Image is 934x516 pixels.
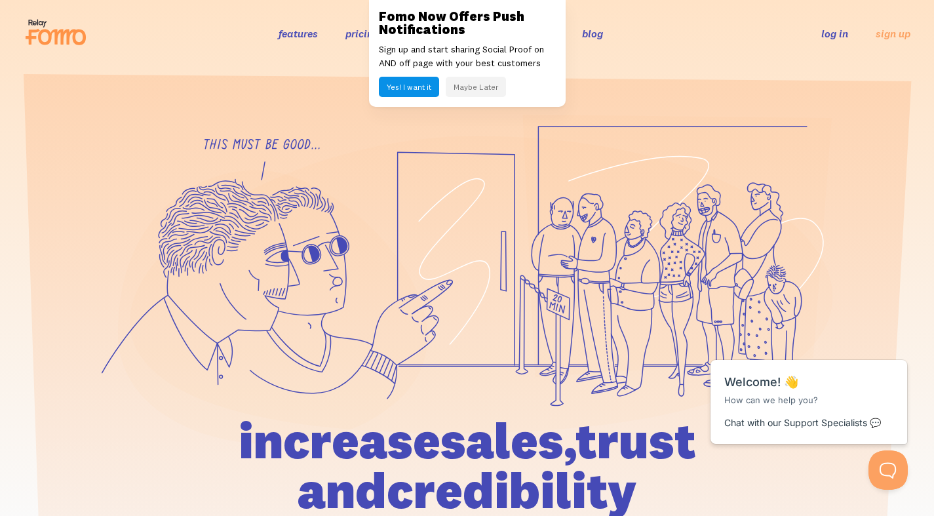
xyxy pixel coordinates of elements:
[821,27,848,40] a: log in
[279,27,318,40] a: features
[876,27,910,41] a: sign up
[868,450,908,490] iframe: Help Scout Beacon - Open
[379,77,439,97] button: Yes! I want it
[704,327,915,450] iframe: Help Scout Beacon - Messages and Notifications
[345,27,379,40] a: pricing
[379,43,556,70] p: Sign up and start sharing Social Proof on AND off page with your best customers
[582,27,603,40] a: blog
[446,77,506,97] button: Maybe Later
[379,10,556,36] h3: Fomo Now Offers Push Notifications
[164,416,771,515] h1: increase sales, trust and credibility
